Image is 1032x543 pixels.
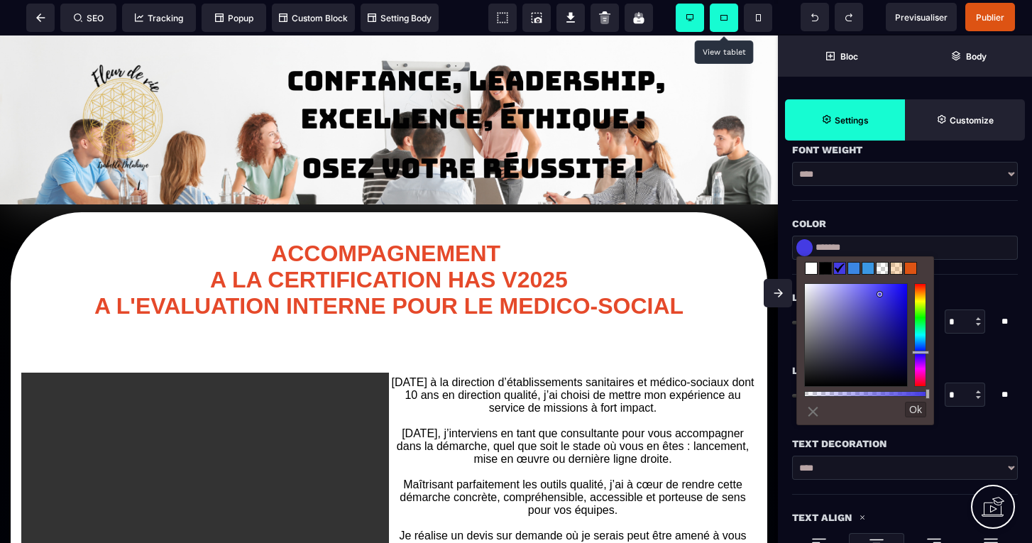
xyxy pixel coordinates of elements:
[876,262,889,275] span: rgba(0, 0, 0, 0)
[819,262,832,275] span: rgb(0, 0, 0)
[804,400,822,423] a: ⨯
[785,99,905,141] span: Settings
[805,262,818,275] span: rgb(255, 255, 255)
[905,402,926,417] button: Ok
[840,51,858,62] strong: Bloc
[792,289,878,306] span: Letter Spacing
[792,141,1018,158] div: Font Weight
[389,337,757,536] text: [DATE] à la direction d’établissements sanitaires et médico-sociaux dont 10 ans en direction qual...
[792,362,855,379] span: Line Height
[847,262,860,275] span: rgb(59, 134, 227)
[976,12,1004,23] span: Publier
[859,514,866,521] img: loading
[522,4,551,32] span: Screenshot
[135,13,183,23] span: Tracking
[11,205,767,291] h1: ACCOMPAGNEMENT A LA CERTIFICATION HAS V2025 A L'EVALUATION INTERNE POUR LE MEDICO-SOCIAL
[904,262,917,275] span: rgb(221, 83, 19)
[778,35,905,77] span: Open Blocks
[895,12,948,23] span: Previsualiser
[835,115,869,126] strong: Settings
[279,13,348,23] span: Custom Block
[215,13,253,23] span: Popup
[950,115,994,126] strong: Customize
[488,4,517,32] span: View components
[862,262,874,275] span: rgb(59, 151, 227)
[792,215,1018,232] div: Color
[890,262,903,275] span: rgba(245, 145, 39, 0.3)
[905,35,1032,77] span: Open Layer Manager
[905,99,1025,141] span: Open Style Manager
[886,3,957,31] span: Preview
[368,13,432,23] span: Setting Body
[966,51,987,62] strong: Body
[792,509,852,526] p: Text Align
[792,435,1018,452] div: Text Decoration
[74,13,104,23] span: SEO
[833,262,846,275] span: rgb(68, 59, 227)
